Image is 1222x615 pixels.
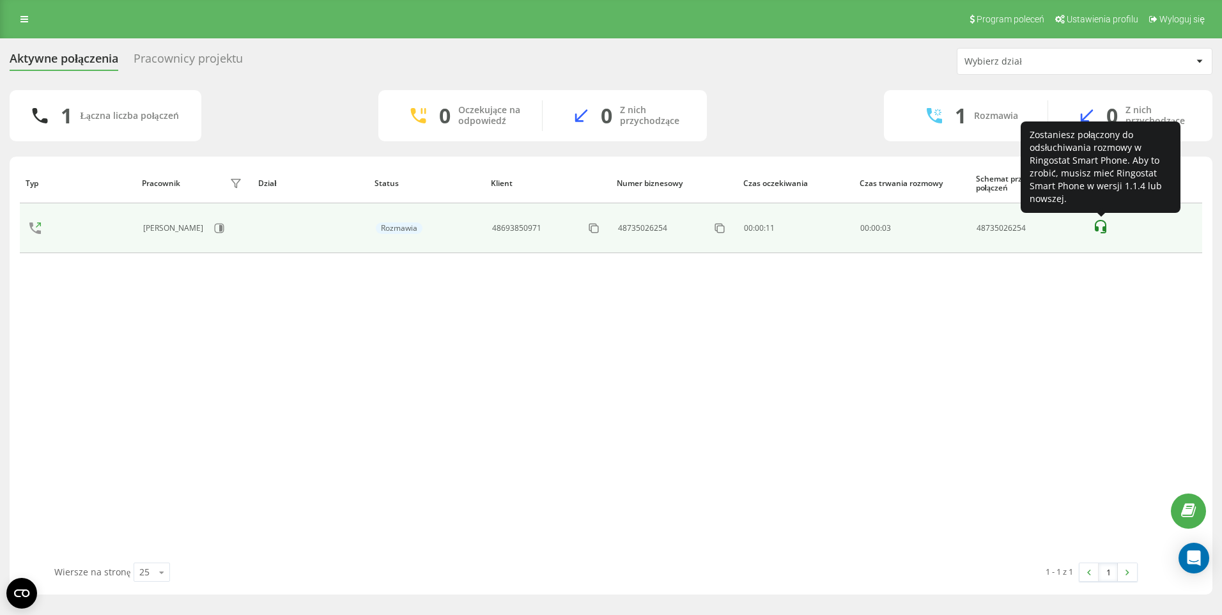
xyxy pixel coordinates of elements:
[977,14,1044,24] span: Program poleceń
[258,179,362,188] div: Dział
[61,104,72,128] div: 1
[376,222,422,234] div: Rozmawia
[974,111,1018,121] div: Rozmawia
[1021,121,1180,213] div: Zostaniesz połączony do odsłuchiwania rozmowy w Ringostat Smart Phone. Aby to zrobić, musisz mieć...
[491,179,605,188] div: Klient
[860,224,891,233] div: : :
[1179,543,1209,573] div: Open Intercom Messenger
[955,104,966,128] div: 1
[139,566,150,579] div: 25
[743,179,847,188] div: Czas oczekiwania
[860,179,964,188] div: Czas trwania rozmowy
[375,179,479,188] div: Status
[1067,14,1138,24] span: Ustawienia profilu
[977,224,1079,233] div: 48735026254
[26,179,130,188] div: Typ
[143,224,206,233] div: [PERSON_NAME]
[6,578,37,609] button: Open CMP widget
[860,222,869,233] span: 00
[1099,563,1118,581] a: 1
[458,105,523,127] div: Oczekujące na odpowiedź
[134,52,243,72] div: Pracownicy projektu
[617,179,731,188] div: Numer biznesowy
[10,52,118,72] div: Aktywne połączenia
[1125,105,1193,127] div: Z nich przychodzące
[1046,565,1073,578] div: 1 - 1 z 1
[620,105,688,127] div: Z nich przychodzące
[142,179,180,188] div: Pracownik
[1159,14,1205,24] span: Wyloguj się
[964,56,1117,67] div: Wybierz dział
[54,566,130,578] span: Wiersze na stronę
[439,104,451,128] div: 0
[1106,104,1118,128] div: 0
[871,222,880,233] span: 00
[882,222,891,233] span: 03
[976,175,1080,193] div: Schemat przekierowania połączeń
[618,224,667,233] div: 48735026254
[601,104,612,128] div: 0
[492,224,541,233] div: 48693850971
[80,111,178,121] div: Łączna liczba połączeń
[744,224,846,233] div: 00:00:11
